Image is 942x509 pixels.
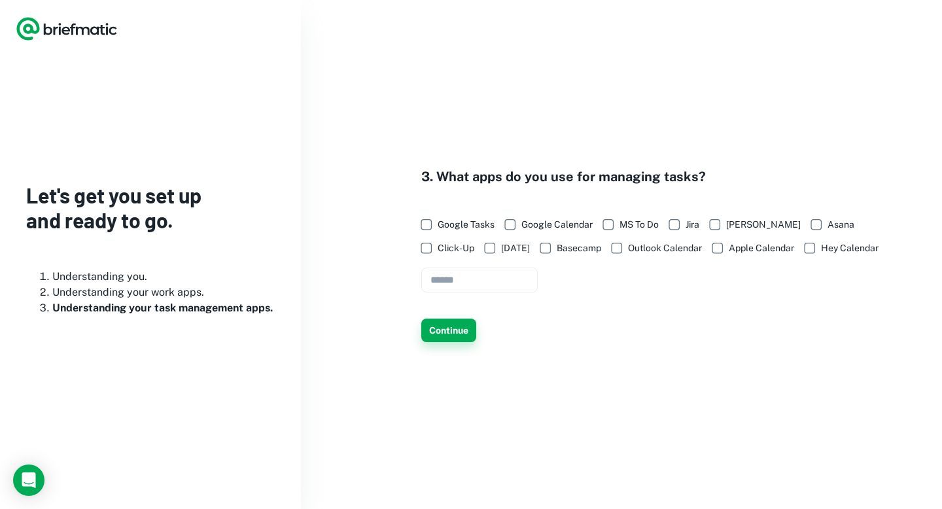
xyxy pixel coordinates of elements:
[438,217,495,232] span: Google Tasks
[26,183,275,233] h3: Let's get you set up and ready to go.
[16,16,118,42] a: Logo
[557,241,601,255] span: Basecamp
[821,241,879,255] span: Hey Calendar
[726,217,801,232] span: [PERSON_NAME]
[628,241,702,255] span: Outlook Calendar
[52,285,275,300] li: Understanding your work apps.
[619,217,659,232] span: MS To Do
[521,217,593,232] span: Google Calendar
[501,241,530,255] span: [DATE]
[13,465,44,496] div: Load Chat
[438,241,474,255] span: Click-Up
[729,241,794,255] span: Apple Calendar
[52,269,275,285] li: Understanding you.
[421,319,476,342] button: Continue
[52,302,273,314] b: Understanding your task management apps.
[421,167,926,186] h4: 3. What apps do you use for managing tasks?
[686,217,699,232] span: Jira
[828,217,854,232] span: Asana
